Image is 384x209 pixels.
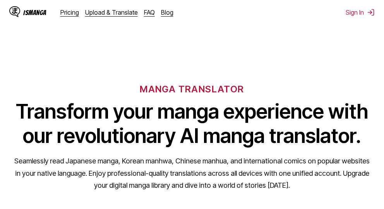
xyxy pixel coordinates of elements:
a: Upload & Translate [85,8,138,16]
h6: MANGA TRANSLATOR [140,83,244,95]
p: Seamlessly read Japanese manga, Korean manhwa, Chinese manhua, and international comics on popula... [14,155,370,192]
div: IsManga [23,9,46,16]
img: IsManga Logo [9,6,20,17]
a: FAQ [144,8,155,16]
img: Sign out [367,8,375,16]
button: Sign In [346,8,375,16]
h1: Transform your manga experience with our revolutionary AI manga translator. [14,99,370,148]
a: IsManga LogoIsManga [9,6,60,19]
a: Pricing [60,8,79,16]
a: Blog [161,8,173,16]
